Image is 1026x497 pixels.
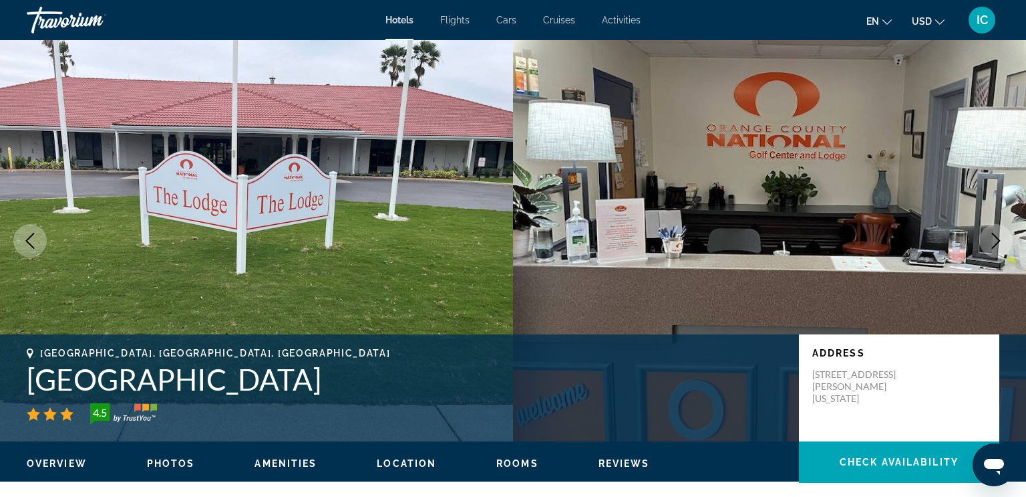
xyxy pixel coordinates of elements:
button: Overview [27,458,87,470]
a: Activities [602,15,641,25]
span: Location [377,458,436,469]
button: Change currency [912,11,945,31]
button: Next image [979,224,1013,258]
button: Reviews [598,458,650,470]
a: Hotels [385,15,413,25]
button: Photos [147,458,195,470]
span: Reviews [598,458,650,469]
h1: [GEOGRAPHIC_DATA] [27,362,786,397]
span: IC [977,13,988,27]
a: Travorium [27,3,160,37]
span: en [866,16,879,27]
button: Amenities [254,458,317,470]
button: User Menu [965,6,999,34]
span: Photos [147,458,195,469]
button: Rooms [496,458,538,470]
a: Flights [440,15,470,25]
div: 4.5 [86,405,113,421]
img: trustyou-badge-hor.svg [90,403,157,425]
span: Amenities [254,458,317,469]
span: Overview [27,458,87,469]
span: USD [912,16,932,27]
p: Address [812,348,986,359]
a: Cars [496,15,516,25]
span: [GEOGRAPHIC_DATA], [GEOGRAPHIC_DATA], [GEOGRAPHIC_DATA] [40,348,390,359]
a: Cruises [543,15,575,25]
iframe: Button to launch messaging window [973,443,1015,486]
button: Change language [866,11,892,31]
span: Rooms [496,458,538,469]
button: Location [377,458,436,470]
button: Previous image [13,224,47,258]
button: Check Availability [799,441,999,483]
span: Check Availability [840,457,959,468]
p: [STREET_ADDRESS][PERSON_NAME][US_STATE] [812,369,919,405]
